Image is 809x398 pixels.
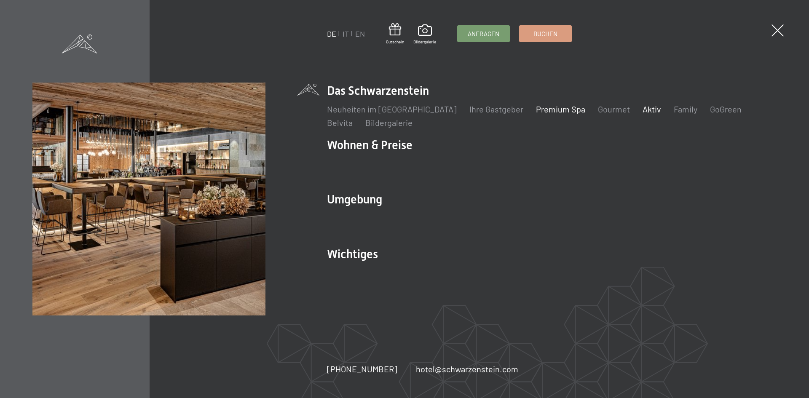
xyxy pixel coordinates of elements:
[355,29,365,38] a: EN
[469,104,523,114] a: Ihre Gastgeber
[413,39,436,45] span: Bildergalerie
[365,118,413,128] a: Bildergalerie
[386,39,404,45] span: Gutschein
[416,363,518,375] a: hotel@schwarzenstein.com
[520,26,571,42] a: Buchen
[643,104,661,114] a: Aktiv
[468,29,499,38] span: Anfragen
[533,29,557,38] span: Buchen
[598,104,630,114] a: Gourmet
[343,29,349,38] a: IT
[386,23,404,45] a: Gutschein
[327,29,336,38] a: DE
[674,104,697,114] a: Family
[458,26,509,42] a: Anfragen
[536,104,585,114] a: Premium Spa
[413,24,436,45] a: Bildergalerie
[710,104,742,114] a: GoGreen
[327,118,353,128] a: Belvita
[327,363,397,375] a: [PHONE_NUMBER]
[327,104,457,114] a: Neuheiten im [GEOGRAPHIC_DATA]
[327,364,397,374] span: [PHONE_NUMBER]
